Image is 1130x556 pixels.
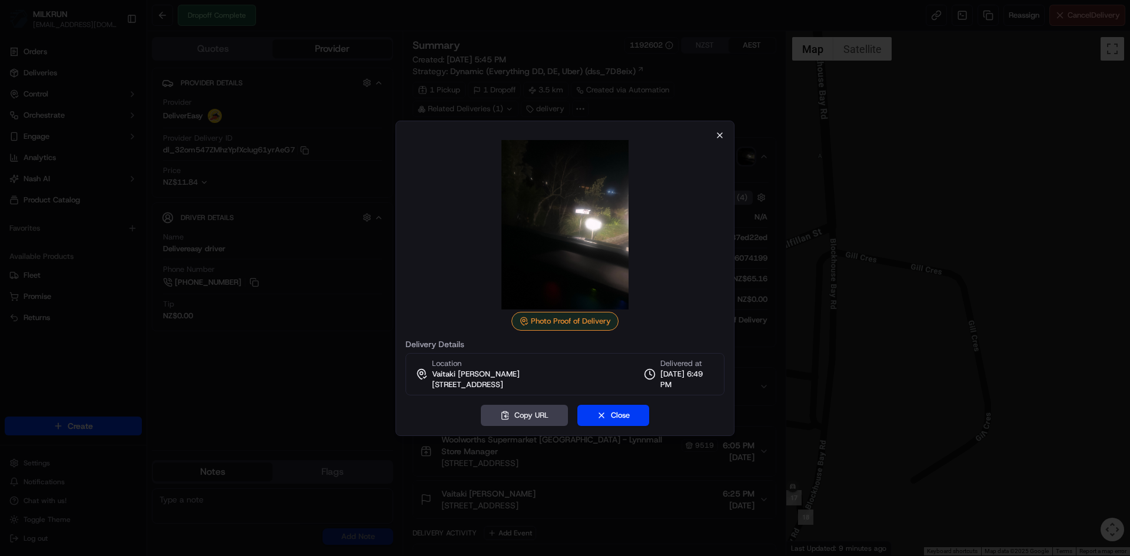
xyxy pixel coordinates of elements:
span: [STREET_ADDRESS] [432,379,503,390]
button: Copy URL [481,405,568,426]
div: Photo Proof of Delivery [511,312,619,331]
img: photo_proof_of_delivery image [480,140,650,309]
span: Location [432,358,461,369]
span: Vaitaki [PERSON_NAME] [432,369,520,379]
span: Delivered at [660,358,714,369]
span: [DATE] 6:49 PM [660,369,714,390]
label: Delivery Details [406,340,724,348]
button: Close [577,405,649,426]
